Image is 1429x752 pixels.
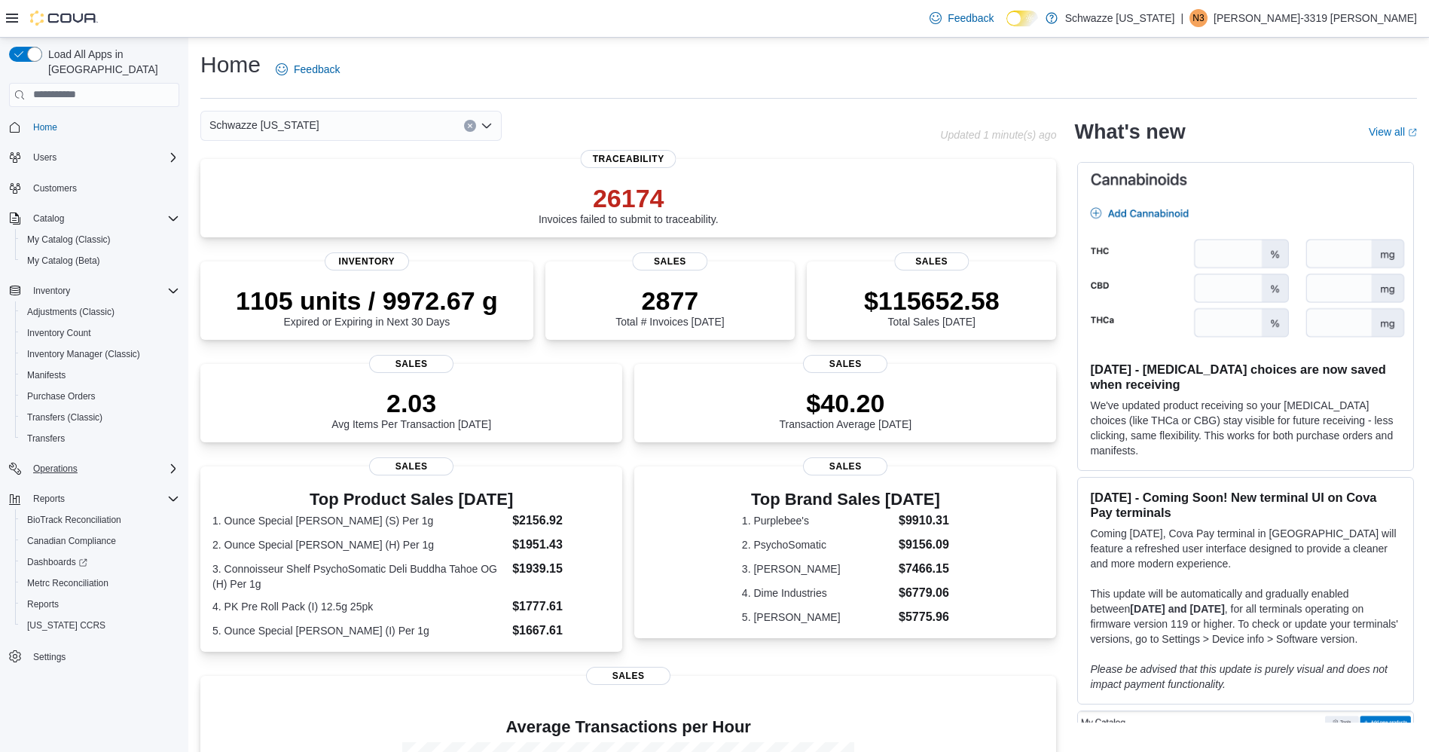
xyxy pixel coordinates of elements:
[27,234,111,246] span: My Catalog (Classic)
[586,667,670,685] span: Sales
[21,366,72,384] a: Manifests
[633,252,707,271] span: Sales
[21,511,127,529] a: BioTrack Reconciliation
[15,301,185,323] button: Adjustments (Classic)
[27,460,84,478] button: Operations
[27,118,179,136] span: Home
[15,428,185,449] button: Transfers
[209,116,319,134] span: Schwazze [US_STATE]
[21,387,179,405] span: Purchase Orders
[33,463,78,475] span: Operations
[21,532,122,550] a: Canadian Compliance
[331,388,491,430] div: Avg Items Per Transaction [DATE]
[27,327,91,339] span: Inventory Count
[27,411,102,423] span: Transfers (Classic)
[3,488,185,509] button: Reports
[3,645,185,667] button: Settings
[200,50,261,80] h1: Home
[21,252,179,270] span: My Catalog (Beta)
[27,118,63,136] a: Home
[1090,526,1401,571] p: Coming [DATE], Cova Pay terminal in [GEOGRAPHIC_DATA] will feature a refreshed user interface des...
[899,560,949,578] dd: $7466.15
[294,62,340,77] span: Feedback
[21,532,179,550] span: Canadian Compliance
[212,561,506,592] dt: 3. Connoisseur Shelf PsychoSomatic Deli Buddha Tahoe OG (H) Per 1g
[33,212,64,225] span: Catalog
[42,47,179,77] span: Load All Apps in [GEOGRAPHIC_DATA]
[899,512,949,530] dd: $9910.31
[21,553,179,571] span: Dashboards
[21,616,111,634] a: [US_STATE] CCRS
[21,408,108,426] a: Transfers (Classic)
[742,561,893,576] dt: 3. [PERSON_NAME]
[212,599,506,614] dt: 4. PK Pre Roll Pack (I) 12.5g 25pk
[212,623,506,638] dt: 5. Ounce Special [PERSON_NAME] (I) Per 1g
[15,594,185,615] button: Reports
[21,303,179,321] span: Adjustments (Classic)
[539,183,719,225] div: Invoices failed to submit to traceability.
[212,718,1044,736] h4: Average Transactions per Hour
[1090,663,1388,690] em: Please be advised that this update is purely visual and does not impact payment functionality.
[539,183,719,213] p: 26174
[27,490,179,508] span: Reports
[15,530,185,552] button: Canadian Compliance
[1369,126,1417,138] a: View allExternal link
[3,147,185,168] button: Users
[21,231,179,249] span: My Catalog (Classic)
[9,110,179,707] nav: Complex example
[27,282,76,300] button: Inventory
[803,355,887,373] span: Sales
[21,345,146,363] a: Inventory Manager (Classic)
[581,150,676,168] span: Traceability
[236,286,498,316] p: 1105 units / 9972.67 g
[33,182,77,194] span: Customers
[1189,9,1208,27] div: Noe-3319 Gonzales
[21,595,179,613] span: Reports
[780,388,912,430] div: Transaction Average [DATE]
[1006,11,1038,26] input: Dark Mode
[742,537,893,552] dt: 2. PsychoSomatic
[21,345,179,363] span: Inventory Manager (Classic)
[27,598,59,610] span: Reports
[512,536,610,554] dd: $1951.43
[3,177,185,199] button: Customers
[27,433,65,445] span: Transfers
[27,535,116,547] span: Canadian Compliance
[236,286,498,328] div: Expired or Expiring in Next 30 Days
[33,151,56,164] span: Users
[27,179,179,197] span: Customers
[21,324,179,342] span: Inventory Count
[21,429,179,448] span: Transfers
[369,355,453,373] span: Sales
[1408,128,1417,137] svg: External link
[1214,9,1417,27] p: [PERSON_NAME]-3319 [PERSON_NAME]
[1192,9,1204,27] span: N3
[464,120,476,132] button: Clear input
[15,407,185,428] button: Transfers (Classic)
[27,209,179,228] span: Catalog
[512,560,610,578] dd: $1939.15
[30,11,98,26] img: Cova
[331,388,491,418] p: 2.03
[27,306,115,318] span: Adjustments (Classic)
[1090,398,1401,458] p: We've updated product receiving so your [MEDICAL_DATA] choices (like THCa or CBG) stay visible fo...
[27,348,140,360] span: Inventory Manager (Classic)
[512,598,610,616] dd: $1777.61
[615,286,724,316] p: 2877
[742,513,893,528] dt: 1. Purplebee's
[21,429,71,448] a: Transfers
[512,512,610,530] dd: $2156.92
[899,584,949,602] dd: $6779.06
[325,252,409,271] span: Inventory
[27,209,70,228] button: Catalog
[27,460,179,478] span: Operations
[15,509,185,530] button: BioTrack Reconciliation
[3,116,185,138] button: Home
[27,369,66,381] span: Manifests
[3,458,185,479] button: Operations
[15,323,185,344] button: Inventory Count
[15,552,185,573] a: Dashboards
[1065,9,1175,27] p: Schwazze [US_STATE]
[33,285,70,297] span: Inventory
[15,250,185,271] button: My Catalog (Beta)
